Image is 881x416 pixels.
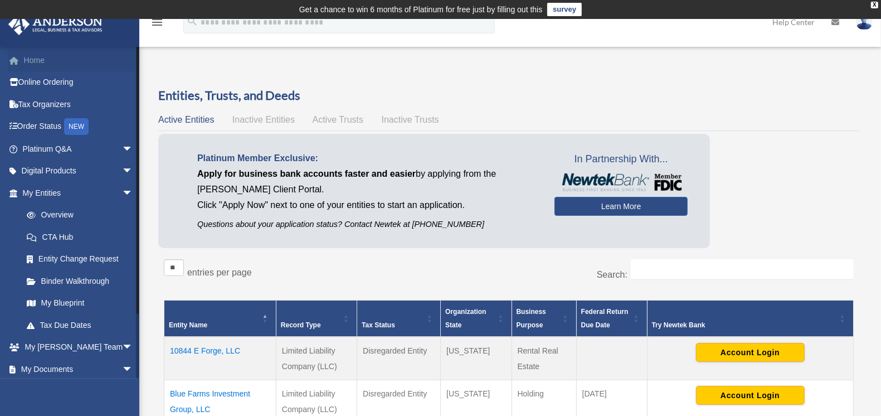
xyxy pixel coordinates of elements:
span: Tax Status [362,321,395,329]
th: Tax Status: Activate to sort [357,301,441,337]
label: entries per page [187,268,252,277]
i: menu [150,16,164,29]
span: arrow_drop_down [122,182,144,205]
a: survey [547,3,582,16]
img: User Pic [856,14,873,30]
td: Disregarded Entity [357,337,441,380]
th: Organization State: Activate to sort [441,301,512,337]
a: Binder Walkthrough [16,270,144,292]
a: My [PERSON_NAME] Teamarrow_drop_down [8,336,150,359]
h3: Entities, Trusts, and Deeds [158,87,859,104]
span: arrow_drop_down [122,138,144,161]
a: Platinum Q&Aarrow_drop_down [8,138,150,160]
span: In Partnership With... [554,151,688,168]
span: Business Purpose [517,308,546,329]
a: My Blueprint [16,292,144,315]
p: Click "Apply Now" next to one of your entities to start an application. [197,197,538,213]
td: Limited Liability Company (LLC) [276,337,357,380]
a: menu [150,20,164,29]
span: Entity Name [169,321,207,329]
a: Overview [16,204,139,226]
img: Anderson Advisors Platinum Portal [5,13,106,35]
a: Entity Change Request [16,248,144,270]
div: NEW [64,118,89,135]
span: Apply for business bank accounts faster and easier [197,169,416,178]
th: Record Type: Activate to sort [276,301,357,337]
a: CTA Hub [16,226,144,248]
button: Account Login [696,343,805,362]
th: Federal Return Due Date: Activate to sort [576,301,647,337]
div: Get a chance to win 6 months of Platinum for free just by filling out this [299,3,543,16]
i: search [186,15,198,27]
a: My Documentsarrow_drop_down [8,358,150,380]
span: Federal Return Due Date [581,308,629,329]
span: arrow_drop_down [122,160,144,183]
span: Active Entities [158,115,214,124]
a: My Entitiesarrow_drop_down [8,182,144,204]
span: Active Trusts [313,115,364,124]
span: Organization State [445,308,486,329]
th: Entity Name: Activate to invert sorting [164,301,276,337]
a: Order StatusNEW [8,115,150,138]
label: Search: [597,270,627,279]
th: Business Purpose: Activate to sort [512,301,576,337]
a: Home [8,49,150,71]
img: NewtekBankLogoSM.png [560,173,682,191]
a: Learn More [554,197,688,216]
a: Tax Due Dates [16,314,144,336]
a: Account Login [696,390,805,399]
div: Try Newtek Bank [652,318,836,332]
span: Record Type [281,321,321,329]
td: Rental Real Estate [512,337,576,380]
a: Digital Productsarrow_drop_down [8,160,150,182]
p: by applying from the [PERSON_NAME] Client Portal. [197,166,538,197]
th: Try Newtek Bank : Activate to sort [647,301,853,337]
button: Account Login [696,386,805,405]
span: Inactive Entities [232,115,295,124]
a: Account Login [696,347,805,356]
span: Inactive Trusts [382,115,439,124]
td: 10844 E Forge, LLC [164,337,276,380]
p: Questions about your application status? Contact Newtek at [PHONE_NUMBER] [197,217,538,231]
td: [US_STATE] [441,337,512,380]
a: Online Ordering [8,71,150,94]
a: Tax Organizers [8,93,150,115]
p: Platinum Member Exclusive: [197,151,538,166]
span: arrow_drop_down [122,336,144,359]
span: arrow_drop_down [122,358,144,381]
div: close [871,2,878,8]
